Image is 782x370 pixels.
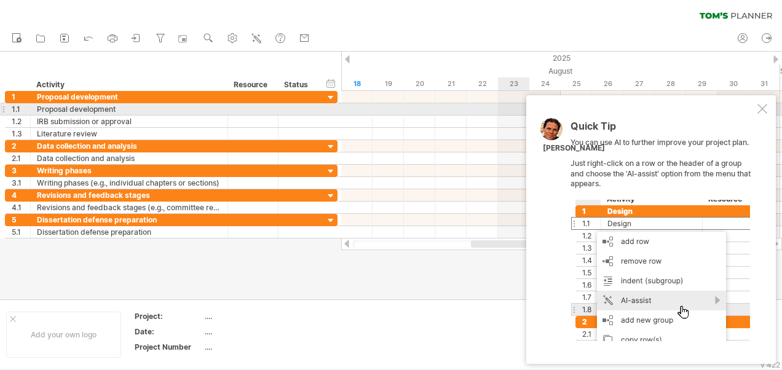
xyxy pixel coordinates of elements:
div: Saturday, 23 August 2025 [498,77,529,90]
div: Sunday, 31 August 2025 [749,77,780,90]
div: 1.1 [12,103,30,115]
div: Date: [135,326,202,337]
div: Wednesday, 20 August 2025 [404,77,435,90]
div: Revisions and feedback stages [37,189,221,201]
div: Monday, 25 August 2025 [561,77,592,90]
div: Status [284,79,311,91]
div: Saturday, 30 August 2025 [717,77,749,90]
div: Data collection and analysis [37,152,221,164]
div: .... [205,326,308,337]
div: Friday, 22 August 2025 [467,77,498,90]
div: 3.1 [12,177,30,189]
div: 4 [12,189,30,201]
div: 1 [12,91,30,103]
div: 5.1 [12,226,30,238]
div: 5 [12,214,30,226]
div: 2 [12,140,30,152]
div: [PERSON_NAME] [543,143,605,154]
div: Add your own logo [6,312,121,358]
div: .... [205,342,308,352]
div: Monday, 18 August 2025 [341,77,373,90]
div: 3 [12,165,30,176]
div: 4.1 [12,202,30,213]
div: Thursday, 21 August 2025 [435,77,467,90]
div: Project: [135,311,202,321]
div: Tuesday, 19 August 2025 [373,77,404,90]
div: Tuesday, 26 August 2025 [592,77,623,90]
div: 2.1 [12,152,30,164]
div: .... [205,311,308,321]
div: Activity [36,79,221,91]
div: Proposal development [37,103,221,115]
div: Sunday, 24 August 2025 [529,77,561,90]
div: Project Number [135,342,202,352]
div: Friday, 29 August 2025 [686,77,717,90]
div: Dissertation defense preparation [37,214,221,226]
div: Literature review [37,128,221,140]
div: Thursday, 28 August 2025 [655,77,686,90]
div: Resource [234,79,271,91]
div: v 422 [760,360,780,369]
div: Quick Tip [571,121,755,138]
div: 1.2 [12,116,30,127]
div: IRB submission or approval [37,116,221,127]
div: Writing phases [37,165,221,176]
div: Revisions and feedback stages (e.g., committee reviews or advisor meetings) [37,202,221,213]
div: Data collection and analysis [37,140,221,152]
div: Wednesday, 27 August 2025 [623,77,655,90]
div: 1.3 [12,128,30,140]
div: Writing phases (e.g., individual chapters or sections) [37,177,221,189]
div: You can use AI to further improve your project plan. Just right-click on a row or the header of a... [571,121,755,341]
div: Dissertation defense preparation [37,226,221,238]
div: Proposal development [37,91,221,103]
